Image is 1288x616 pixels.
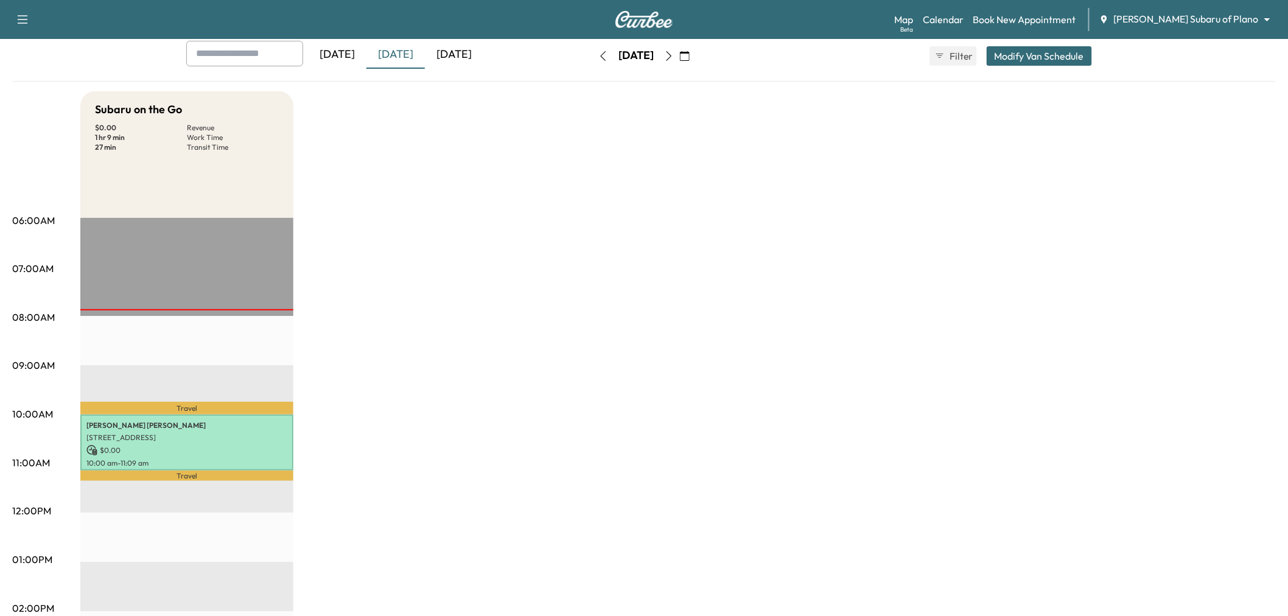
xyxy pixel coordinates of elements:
a: MapBeta [894,12,913,27]
p: [STREET_ADDRESS] [86,433,287,443]
p: Work Time [187,133,279,142]
div: [DATE] [366,41,425,69]
p: 10:00 am - 11:09 am [86,458,287,468]
p: 02:00PM [12,601,54,615]
div: Beta [900,25,913,34]
button: Modify Van Schedule [987,46,1092,66]
p: 08:00AM [12,310,55,324]
p: $ 0.00 [95,123,187,133]
span: Filter [950,49,971,63]
p: Transit Time [187,142,279,152]
p: Travel [80,402,293,414]
span: [PERSON_NAME] Subaru of Plano [1114,12,1259,26]
p: 27 min [95,142,187,152]
p: 10:00AM [12,407,53,421]
img: Curbee Logo [615,11,673,28]
p: Revenue [187,123,279,133]
div: [DATE] [618,48,654,63]
p: [PERSON_NAME] [PERSON_NAME] [86,421,287,430]
p: $ 0.00 [86,445,287,456]
div: [DATE] [308,41,366,69]
button: Filter [929,46,977,66]
h5: Subaru on the Go [95,101,182,118]
p: 1 hr 9 min [95,133,187,142]
div: [DATE] [425,41,483,69]
p: 07:00AM [12,261,54,276]
p: 01:00PM [12,552,52,567]
a: Book New Appointment [973,12,1076,27]
p: 09:00AM [12,358,55,373]
p: 12:00PM [12,503,51,518]
p: 06:00AM [12,213,55,228]
a: Calendar [923,12,964,27]
p: Travel [80,471,293,480]
p: 11:00AM [12,455,50,470]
